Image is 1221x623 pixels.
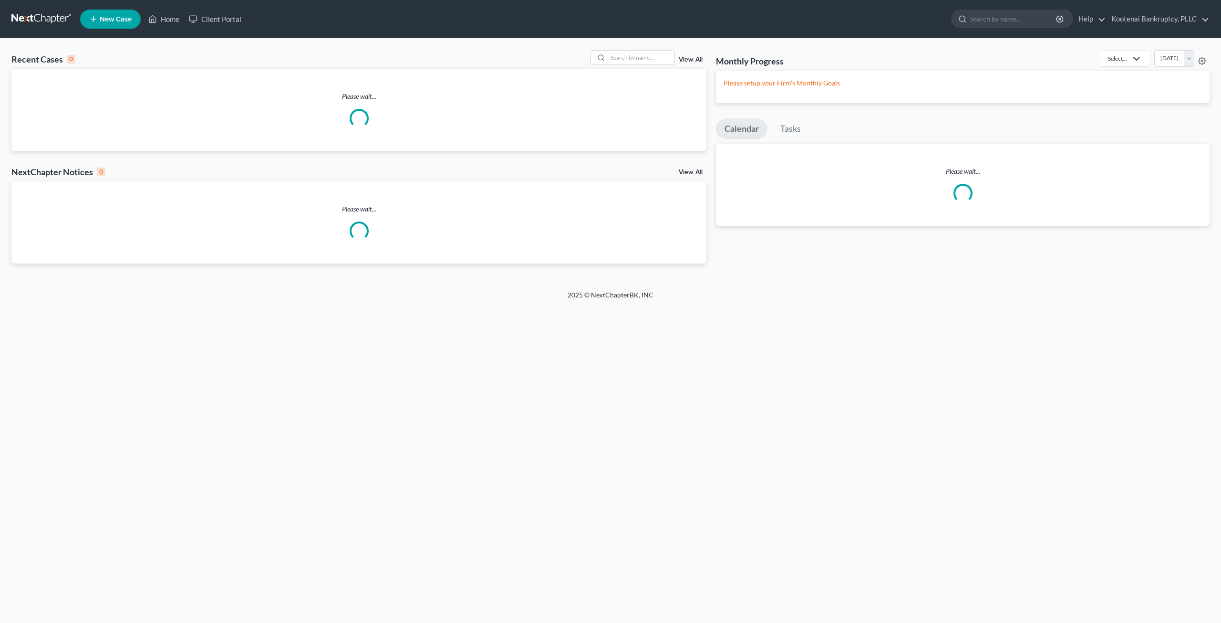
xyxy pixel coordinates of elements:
[97,168,105,176] div: 0
[184,11,246,28] a: Client Portal
[1107,11,1209,28] a: Kootenai Bankruptcy, PLLC
[608,51,674,64] input: Search by name...
[11,204,706,214] p: Please wait...
[716,167,1210,176] p: Please wait...
[716,118,767,139] a: Calendar
[11,166,105,178] div: NextChapter Notices
[1108,54,1127,63] div: Select...
[339,290,882,307] div: 2025 © NextChapterBK, INC
[100,16,132,23] span: New Case
[772,118,809,139] a: Tasks
[679,169,703,176] a: View All
[67,55,75,63] div: 0
[679,56,703,63] a: View All
[724,78,1202,88] p: Please setup your Firm's Monthly Goals
[144,11,184,28] a: Home
[1074,11,1106,28] a: Help
[716,55,784,67] h3: Monthly Progress
[970,10,1057,28] input: Search by name...
[11,92,706,101] p: Please wait...
[11,53,75,65] div: Recent Cases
